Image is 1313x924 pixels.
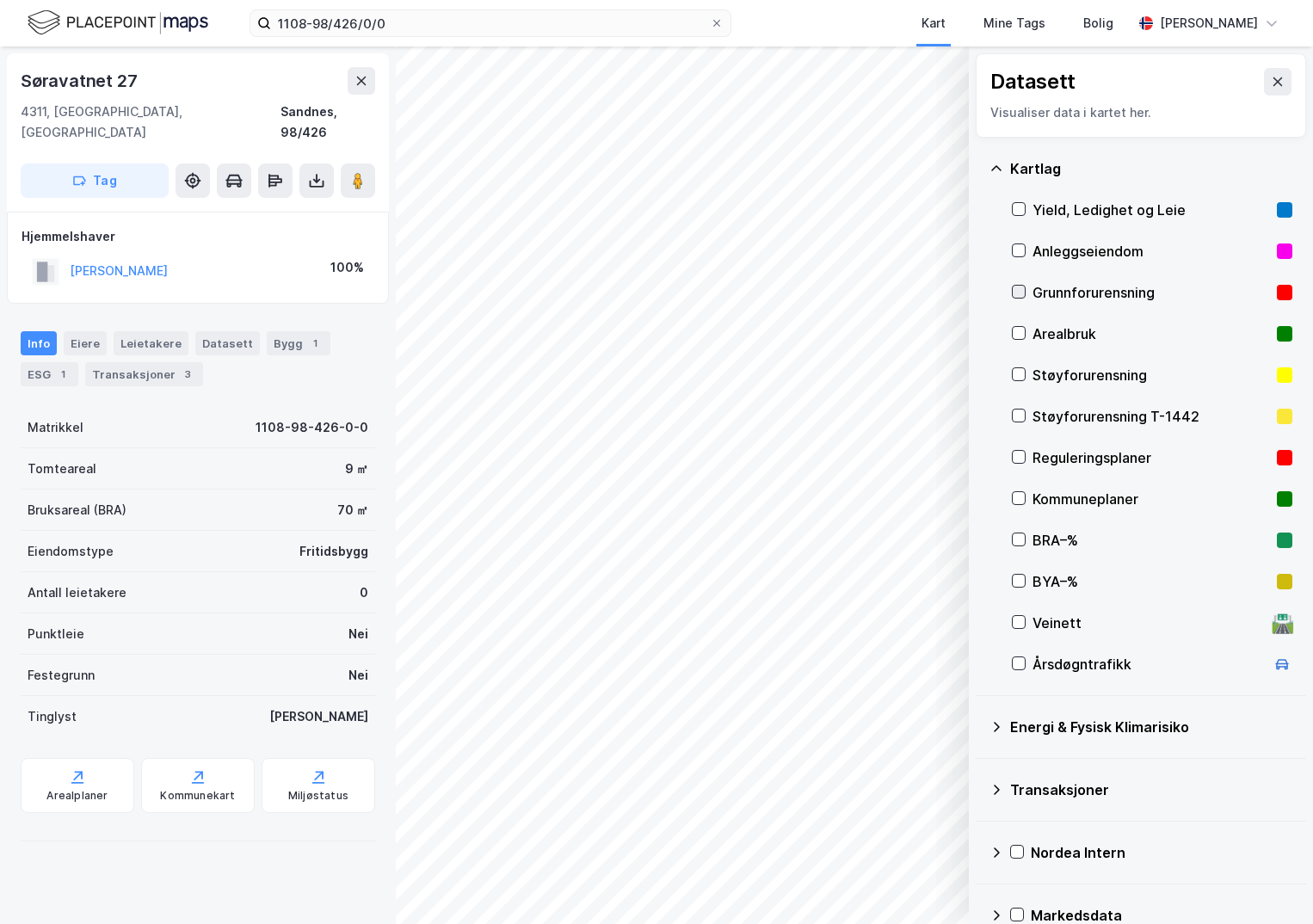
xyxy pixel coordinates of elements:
[271,10,710,36] input: Søk på adresse, matrikkel, gårdeiere, leietakere eller personer
[195,331,260,355] div: Datasett
[1271,612,1294,634] div: 🛣️
[28,624,84,644] div: Punktleie
[1010,779,1292,800] div: Transaksjoner
[269,706,368,727] div: [PERSON_NAME]
[256,417,368,438] div: 1108-98-426-0-0
[280,102,375,143] div: Sandnes, 98/426
[21,67,140,95] div: Søravatnet 27
[348,665,368,686] div: Nei
[64,331,107,355] div: Eiere
[299,541,368,562] div: Fritidsbygg
[114,331,188,355] div: Leietakere
[1033,200,1270,220] div: Yield, Ledighet og Leie
[1033,489,1270,509] div: Kommuneplaner
[21,102,280,143] div: 4311, [GEOGRAPHIC_DATA], [GEOGRAPHIC_DATA]
[1033,282,1270,303] div: Grunnforurensning
[1031,842,1292,863] div: Nordea Intern
[21,331,57,355] div: Info
[360,582,368,603] div: 0
[1033,365,1270,385] div: Støyforurensning
[1033,654,1265,675] div: Årsdøgntrafikk
[1033,447,1270,468] div: Reguleringsplaner
[28,665,95,686] div: Festegrunn
[1083,13,1113,34] div: Bolig
[1010,717,1292,737] div: Energi & Fysisk Klimarisiko
[1033,530,1270,551] div: BRA–%
[1160,13,1258,34] div: [PERSON_NAME]
[983,13,1045,34] div: Mine Tags
[1033,406,1270,427] div: Støyforurensning T-1442
[28,8,208,38] img: logo.f888ab2527a4732fd821a326f86c7f29.svg
[922,13,946,34] div: Kart
[1227,841,1313,924] iframe: Chat Widget
[306,335,324,352] div: 1
[990,68,1076,95] div: Datasett
[345,459,368,479] div: 9 ㎡
[1033,613,1265,633] div: Veinett
[1033,571,1270,592] div: BYA–%
[990,102,1291,123] div: Visualiser data i kartet her.
[54,366,71,383] div: 1
[267,331,330,355] div: Bygg
[1010,158,1292,179] div: Kartlag
[21,163,169,198] button: Tag
[28,500,126,521] div: Bruksareal (BRA)
[22,226,374,247] div: Hjemmelshaver
[179,366,196,383] div: 3
[21,362,78,386] div: ESG
[28,541,114,562] div: Eiendomstype
[28,582,126,603] div: Antall leietakere
[28,459,96,479] div: Tomteareal
[288,789,348,803] div: Miljøstatus
[1033,241,1270,262] div: Anleggseiendom
[28,417,83,438] div: Matrikkel
[85,362,203,386] div: Transaksjoner
[46,789,108,803] div: Arealplaner
[1033,323,1270,344] div: Arealbruk
[330,257,364,278] div: 100%
[348,624,368,644] div: Nei
[337,500,368,521] div: 70 ㎡
[28,706,77,727] div: Tinglyst
[160,789,235,803] div: Kommunekart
